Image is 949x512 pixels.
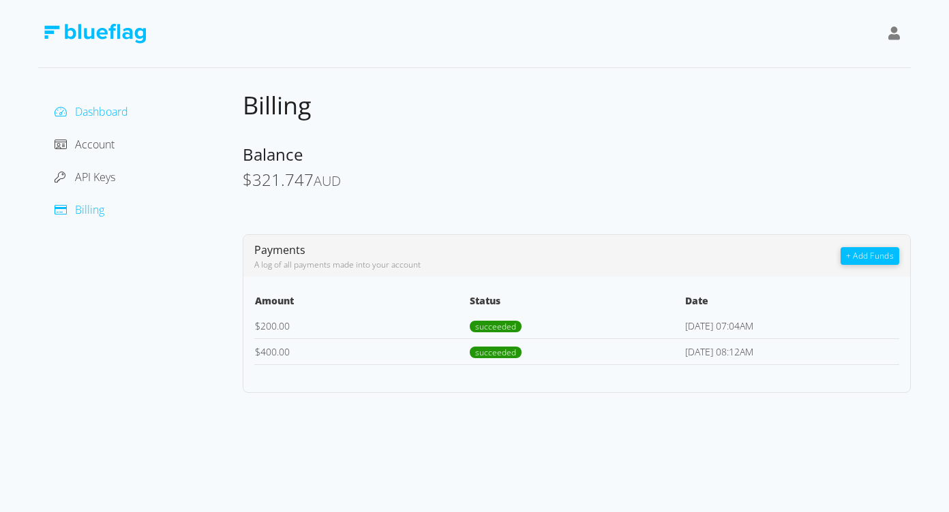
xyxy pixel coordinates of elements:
span: Billing [75,202,104,217]
td: 200.00 [254,313,469,339]
span: API Keys [75,170,115,185]
span: Balance [243,143,303,165]
span: 321.747 [252,168,314,191]
span: $ [243,168,252,191]
th: Date [684,293,899,313]
span: AUD [314,172,341,190]
span: Account [75,137,115,152]
span: Payments [254,242,305,257]
a: API Keys [55,170,115,185]
td: 400.00 [254,338,469,364]
th: Status [469,293,684,313]
td: [DATE] 08:12AM [684,338,899,364]
a: Billing [55,202,104,217]
span: succeeded [470,347,522,358]
button: + Add Funds [841,247,899,265]
th: Amount [254,293,469,313]
a: Account [55,137,115,152]
div: A log of all payments made into your account [254,259,841,271]
span: $ [255,319,260,332]
span: $ [255,345,260,358]
a: Dashboard [55,104,128,119]
span: Billing [243,89,312,122]
span: succeeded [470,321,522,332]
img: Blue Flag Logo [44,24,146,44]
span: Dashboard [75,104,128,119]
td: [DATE] 07:04AM [684,313,899,339]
